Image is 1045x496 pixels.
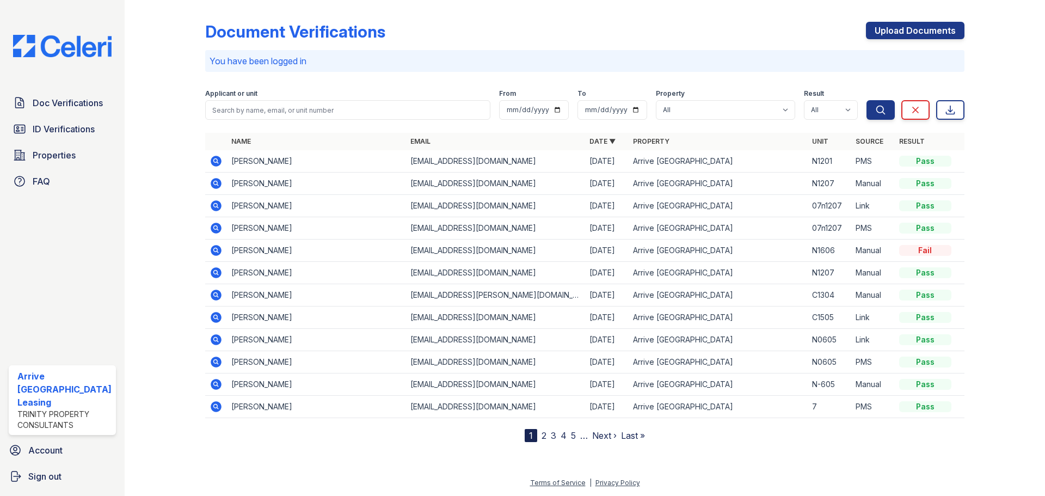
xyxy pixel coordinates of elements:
[406,351,585,373] td: [EMAIL_ADDRESS][DOMAIN_NAME]
[629,307,808,329] td: Arrive [GEOGRAPHIC_DATA]
[656,89,685,98] label: Property
[851,396,895,418] td: PMS
[808,195,851,217] td: 07n1207
[4,439,120,461] a: Account
[585,351,629,373] td: [DATE]
[585,307,629,329] td: [DATE]
[899,401,951,412] div: Pass
[17,370,112,409] div: Arrive [GEOGRAPHIC_DATA] Leasing
[851,195,895,217] td: Link
[808,217,851,240] td: 07n1207
[406,217,585,240] td: [EMAIL_ADDRESS][DOMAIN_NAME]
[28,470,62,483] span: Sign out
[629,329,808,351] td: Arrive [GEOGRAPHIC_DATA]
[227,195,406,217] td: [PERSON_NAME]
[9,144,116,166] a: Properties
[571,430,576,441] a: 5
[227,284,406,307] td: [PERSON_NAME]
[851,217,895,240] td: PMS
[808,329,851,351] td: N0605
[406,150,585,173] td: [EMAIL_ADDRESS][DOMAIN_NAME]
[592,430,617,441] a: Next ›
[633,137,669,145] a: Property
[17,409,112,431] div: Trinity Property Consultants
[406,284,585,307] td: [EMAIL_ADDRESS][PERSON_NAME][DOMAIN_NAME]
[33,123,95,136] span: ID Verifications
[866,22,964,39] a: Upload Documents
[851,262,895,284] td: Manual
[629,262,808,284] td: Arrive [GEOGRAPHIC_DATA]
[629,396,808,418] td: Arrive [GEOGRAPHIC_DATA]
[808,373,851,396] td: N-605
[804,89,824,98] label: Result
[406,240,585,262] td: [EMAIL_ADDRESS][DOMAIN_NAME]
[406,373,585,396] td: [EMAIL_ADDRESS][DOMAIN_NAME]
[585,373,629,396] td: [DATE]
[899,178,951,189] div: Pass
[589,479,592,487] div: |
[231,137,251,145] a: Name
[4,466,120,487] a: Sign out
[851,329,895,351] td: Link
[899,137,925,145] a: Result
[205,100,490,120] input: Search by name, email, or unit number
[621,430,645,441] a: Last »
[227,396,406,418] td: [PERSON_NAME]
[899,379,951,390] div: Pass
[227,150,406,173] td: [PERSON_NAME]
[899,200,951,211] div: Pass
[585,195,629,217] td: [DATE]
[499,89,516,98] label: From
[851,373,895,396] td: Manual
[542,430,546,441] a: 2
[33,96,103,109] span: Doc Verifications
[406,195,585,217] td: [EMAIL_ADDRESS][DOMAIN_NAME]
[410,137,431,145] a: Email
[629,150,808,173] td: Arrive [GEOGRAPHIC_DATA]
[205,22,385,41] div: Document Verifications
[28,444,63,457] span: Account
[629,173,808,195] td: Arrive [GEOGRAPHIC_DATA]
[227,351,406,373] td: [PERSON_NAME]
[530,479,586,487] a: Terms of Service
[851,240,895,262] td: Manual
[585,173,629,195] td: [DATE]
[851,307,895,329] td: Link
[227,307,406,329] td: [PERSON_NAME]
[629,240,808,262] td: Arrive [GEOGRAPHIC_DATA]
[580,429,588,442] span: …
[577,89,586,98] label: To
[551,430,556,441] a: 3
[585,284,629,307] td: [DATE]
[585,396,629,418] td: [DATE]
[33,175,50,188] span: FAQ
[808,173,851,195] td: N1207
[808,150,851,173] td: N1201
[406,329,585,351] td: [EMAIL_ADDRESS][DOMAIN_NAME]
[227,329,406,351] td: [PERSON_NAME]
[899,312,951,323] div: Pass
[4,35,120,57] img: CE_Logo_Blue-a8612792a0a2168367f1c8372b55b34899dd931a85d93a1a3d3e32e68fde9ad4.png
[227,373,406,396] td: [PERSON_NAME]
[629,373,808,396] td: Arrive [GEOGRAPHIC_DATA]
[227,262,406,284] td: [PERSON_NAME]
[812,137,828,145] a: Unit
[9,118,116,140] a: ID Verifications
[851,351,895,373] td: PMS
[808,240,851,262] td: N1606
[205,89,257,98] label: Applicant or unit
[33,149,76,162] span: Properties
[406,173,585,195] td: [EMAIL_ADDRESS][DOMAIN_NAME]
[851,284,895,307] td: Manual
[851,173,895,195] td: Manual
[851,150,895,173] td: PMS
[9,92,116,114] a: Doc Verifications
[406,307,585,329] td: [EMAIL_ADDRESS][DOMAIN_NAME]
[227,240,406,262] td: [PERSON_NAME]
[227,217,406,240] td: [PERSON_NAME]
[899,290,951,301] div: Pass
[629,195,808,217] td: Arrive [GEOGRAPHIC_DATA]
[808,396,851,418] td: 7
[808,284,851,307] td: C1304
